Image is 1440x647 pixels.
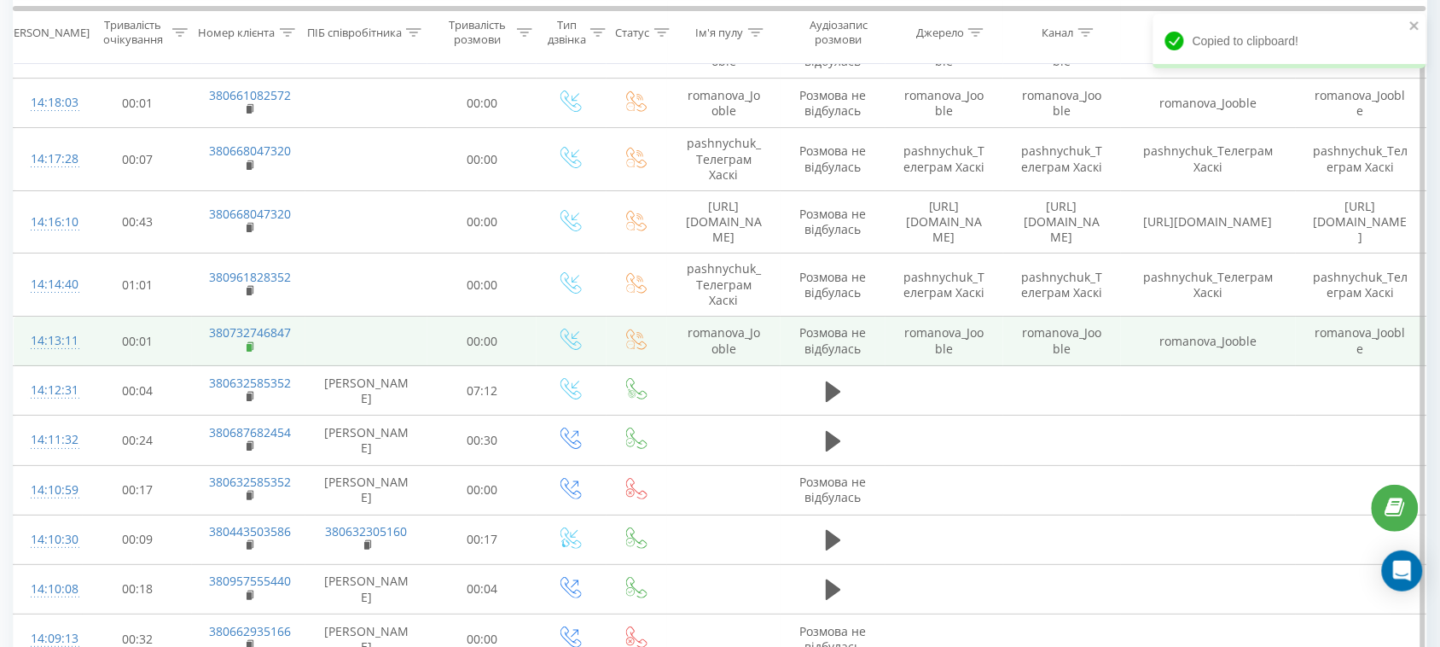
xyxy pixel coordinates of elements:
[800,143,867,174] span: Розмова не відбулась
[305,416,427,465] td: [PERSON_NAME]
[31,423,66,457] div: 14:11:32
[800,206,867,237] span: Розмова не відбулась
[796,18,881,47] div: Аудіозапис розмови
[427,128,537,191] td: 00:00
[1121,128,1296,191] td: pashnychuk_Телеграм Хаскі
[1296,190,1426,254] td: [URL][DOMAIN_NAME]
[885,190,1003,254] td: [URL][DOMAIN_NAME]
[305,564,427,614] td: [PERSON_NAME]
[305,465,427,515] td: [PERSON_NAME]
[209,143,291,159] a: 380668047320
[800,474,867,505] span: Розмова не відбулась
[31,573,66,606] div: 14:10:08
[916,25,964,39] div: Джерело
[1409,19,1421,35] button: close
[1003,128,1121,191] td: pashnychuk_Телеграм Хаскі
[800,87,867,119] span: Розмова не відбулась
[31,474,66,507] div: 14:10:59
[427,317,537,366] td: 00:00
[31,523,66,557] div: 14:10:30
[427,416,537,465] td: 00:30
[667,254,781,317] td: pashnychuk_Телеграм Хаскі
[83,515,192,564] td: 00:09
[209,324,291,341] a: 380732746847
[548,18,586,47] div: Тип дзвінка
[1003,254,1121,317] td: pashnychuk_Телеграм Хаскі
[83,79,192,128] td: 00:01
[326,523,408,539] a: 380632305160
[31,374,66,407] div: 14:12:31
[1003,79,1121,128] td: romanova_Jooble
[3,25,90,39] div: [PERSON_NAME]
[427,515,537,564] td: 00:17
[800,324,867,356] span: Розмова не відбулась
[1153,14,1426,68] div: Copied to clipboard!
[1042,25,1074,39] div: Канал
[209,424,291,440] a: 380687682454
[427,190,537,254] td: 00:00
[83,190,192,254] td: 00:43
[443,18,513,47] div: Тривалість розмови
[83,254,192,317] td: 01:01
[209,269,291,285] a: 380961828352
[83,366,192,416] td: 00:04
[1003,190,1121,254] td: [URL][DOMAIN_NAME]
[98,18,168,47] div: Тривалість очікування
[427,564,537,614] td: 00:04
[199,25,276,39] div: Номер клієнта
[1296,317,1426,366] td: romanova_Jooble
[83,416,192,465] td: 00:24
[800,269,867,300] span: Розмова не відбулась
[31,86,66,119] div: 14:18:03
[83,564,192,614] td: 00:18
[31,143,66,176] div: 14:17:28
[31,206,66,239] div: 14:16:10
[1003,317,1121,366] td: romanova_Jooble
[1121,79,1296,128] td: romanova_Jooble
[305,366,427,416] td: [PERSON_NAME]
[209,573,291,589] a: 380957555440
[209,523,291,539] a: 380443503586
[1121,317,1296,366] td: romanova_Jooble
[885,254,1003,317] td: pashnychuk_Телеграм Хаскі
[885,317,1003,366] td: romanova_Jooble
[209,87,291,103] a: 380661082572
[83,317,192,366] td: 00:01
[427,254,537,317] td: 00:00
[209,474,291,490] a: 380632585352
[31,268,66,301] div: 14:14:40
[427,79,537,128] td: 00:00
[83,128,192,191] td: 00:07
[31,324,66,358] div: 14:13:11
[667,79,781,128] td: romanova_Jooble
[696,25,744,39] div: Ім'я пулу
[667,128,781,191] td: pashnychuk_Телеграм Хаскі
[209,206,291,222] a: 380668047320
[1296,79,1426,128] td: romanova_Jooble
[427,366,537,416] td: 07:12
[667,317,781,366] td: romanova_Jooble
[1121,254,1296,317] td: pashnychuk_Телеграм Хаскі
[616,25,650,39] div: Статус
[209,375,291,391] a: 380632585352
[885,128,1003,191] td: pashnychuk_Телеграм Хаскі
[1382,551,1423,592] div: Open Intercom Messenger
[1296,128,1426,191] td: pashnychuk_Телеграм Хаскі
[885,79,1003,128] td: romanova_Jooble
[1296,254,1426,317] td: pashnychuk_Телеграм Хаскі
[667,190,781,254] td: [URL][DOMAIN_NAME]
[83,465,192,515] td: 00:17
[209,623,291,639] a: 380662935166
[1121,190,1296,254] td: [URL][DOMAIN_NAME]
[427,465,537,515] td: 00:00
[307,25,402,39] div: ПІБ співробітника
[800,37,867,68] span: Розмова не відбулась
